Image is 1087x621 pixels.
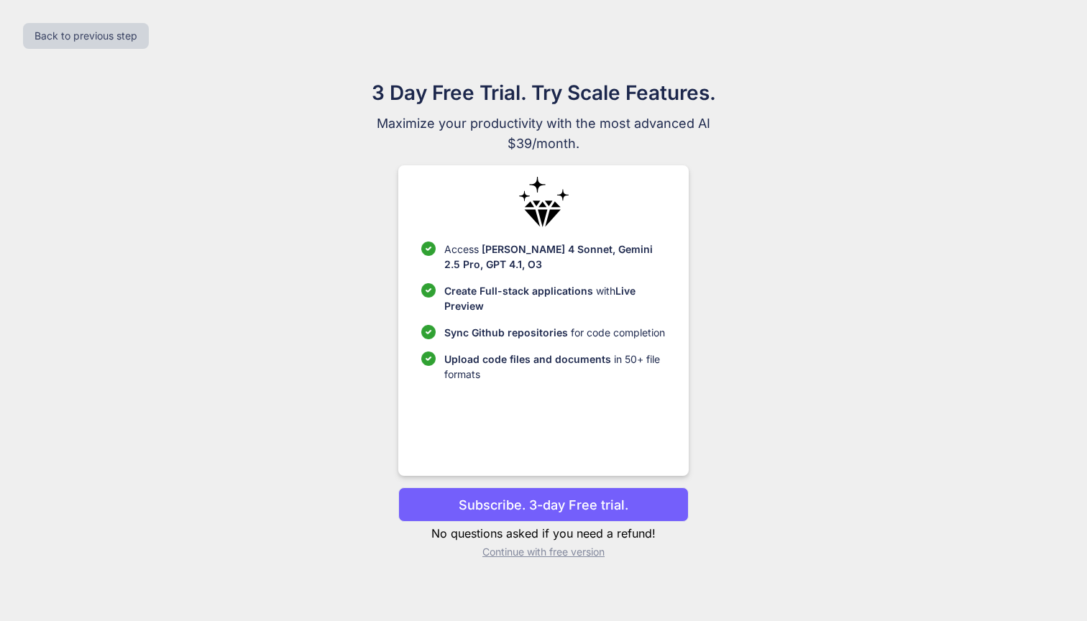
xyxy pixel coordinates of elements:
p: Subscribe. 3-day Free trial. [459,495,628,515]
span: Sync Github repositories [444,326,568,339]
button: Subscribe. 3-day Free trial. [398,487,688,522]
img: checklist [421,351,436,366]
span: [PERSON_NAME] 4 Sonnet, Gemini 2.5 Pro, GPT 4.1, O3 [444,243,653,270]
p: in 50+ file formats [444,351,665,382]
span: Upload code files and documents [444,353,611,365]
span: Maximize your productivity with the most advanced AI [302,114,785,134]
p: No questions asked if you need a refund! [398,525,688,542]
img: checklist [421,241,436,256]
p: Continue with free version [398,545,688,559]
img: checklist [421,283,436,298]
p: Access [444,241,665,272]
img: checklist [421,325,436,339]
button: Back to previous step [23,23,149,49]
span: Create Full-stack applications [444,285,596,297]
h1: 3 Day Free Trial. Try Scale Features. [302,78,785,108]
span: $39/month. [302,134,785,154]
p: for code completion [444,325,665,340]
p: with [444,283,665,313]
